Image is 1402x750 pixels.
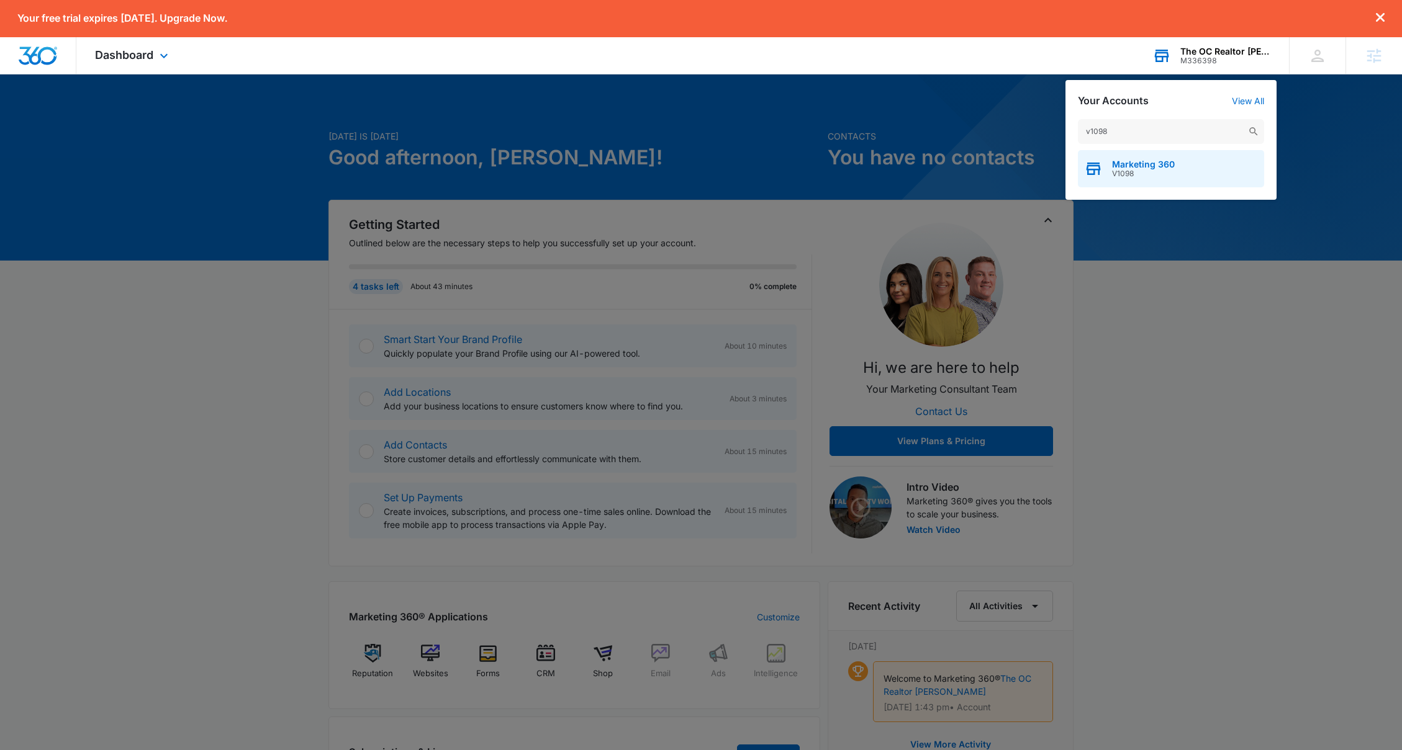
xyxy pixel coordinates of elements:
[1376,12,1385,24] button: dismiss this dialog
[1180,56,1271,65] div: account id
[1232,96,1264,106] a: View All
[1078,119,1264,144] input: Search Accounts
[1078,95,1149,107] h2: Your Accounts
[1078,150,1264,187] button: Marketing 360V1098
[76,37,190,74] div: Dashboard
[1112,159,1175,169] span: Marketing 360
[17,12,227,24] p: Your free trial expires [DATE]. Upgrade Now.
[95,48,153,61] span: Dashboard
[1112,169,1175,178] span: V1098
[1180,47,1271,56] div: account name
